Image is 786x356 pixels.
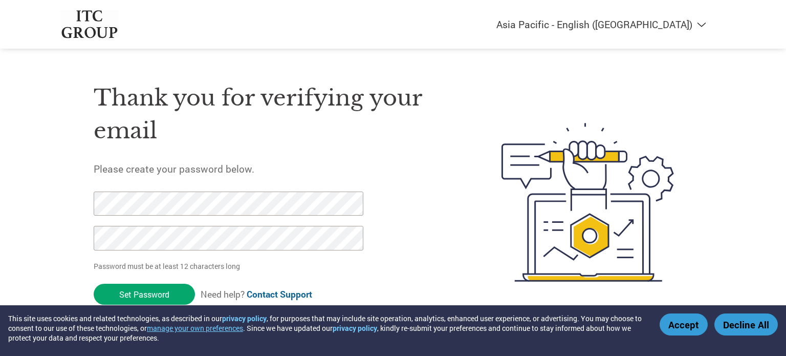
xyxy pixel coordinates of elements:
h5: Please create your password below. [94,162,453,175]
img: create-password [483,67,693,338]
button: manage your own preferences [147,323,243,333]
input: Set Password [94,284,195,305]
a: Contact Support [247,288,312,300]
div: This site uses cookies and related technologies, as described in our , for purposes that may incl... [8,313,645,343]
h1: Thank you for verifying your email [94,81,453,148]
button: Decline All [714,313,778,336]
a: privacy policy [333,323,377,333]
a: privacy policy [222,313,267,323]
img: ITC Group [60,10,119,38]
p: Password must be at least 12 characters long [94,261,367,271]
button: Accept [660,313,708,336]
span: Need help? [201,288,312,300]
